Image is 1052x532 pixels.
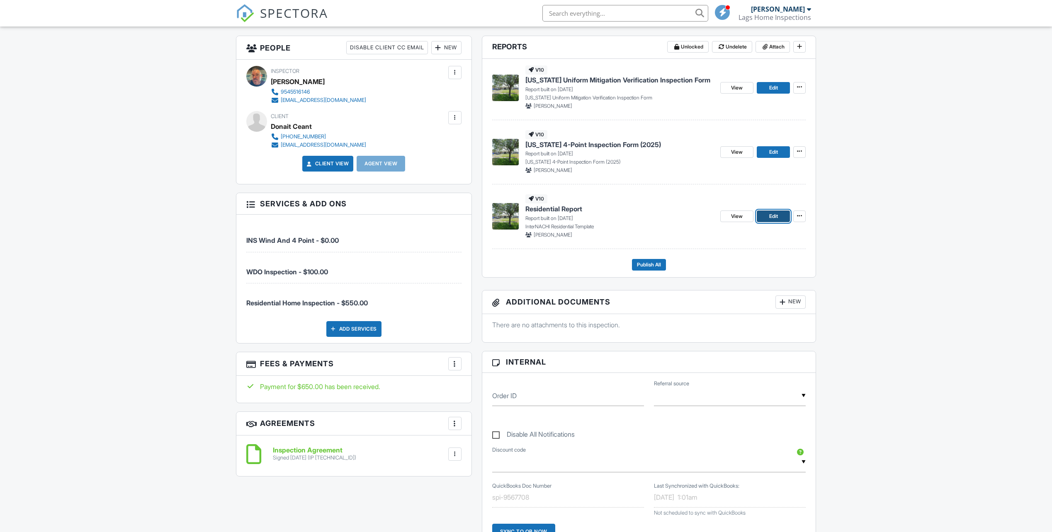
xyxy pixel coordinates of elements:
img: The Best Home Inspection Software - Spectora [236,4,254,22]
div: [PHONE_NUMBER] [281,133,326,140]
span: SPECTORA [260,4,328,22]
li: Service: INS Wind And 4 Point [246,221,462,252]
span: INS Wind And 4 Point - $0.00 [246,236,339,244]
span: WDO Inspection - $100.00 [246,268,328,276]
a: [PHONE_NUMBER] [271,133,366,141]
label: Referral source [654,380,689,387]
h3: People [236,36,471,60]
span: Not scheduled to sync with QuickBooks [654,510,746,516]
label: Last Synchronized with QuickBooks: [654,482,739,490]
div: [PERSON_NAME] [751,5,805,13]
div: New [775,295,806,309]
div: Signed [DATE] (IP [TECHNICAL_ID]) [273,455,356,461]
span: Client [271,113,289,119]
label: QuickBooks Doc Number [492,482,552,490]
a: SPECTORA [236,11,328,29]
a: Client View [305,160,349,168]
h3: Services & Add ons [236,193,471,215]
label: Order ID [492,391,517,400]
a: [EMAIL_ADDRESS][DOMAIN_NAME] [271,96,366,104]
span: Inspector [271,68,299,74]
div: [EMAIL_ADDRESS][DOMAIN_NAME] [281,97,366,104]
div: 9545516146 [281,89,310,95]
label: Disable All Notifications [492,430,575,441]
h3: Internal [482,351,816,373]
a: Inspection Agreement Signed [DATE] (IP [TECHNICAL_ID]) [273,447,356,461]
h3: Fees & Payments [236,352,471,376]
span: Residential Home Inspection - $550.00 [246,299,368,307]
li: Service: Residential Home Inspection [246,283,462,314]
div: [EMAIL_ADDRESS][DOMAIN_NAME] [281,142,366,148]
a: [EMAIL_ADDRESS][DOMAIN_NAME] [271,141,366,149]
input: Search everything... [542,5,708,22]
div: [PERSON_NAME] [271,75,325,88]
p: There are no attachments to this inspection. [492,320,806,329]
div: Payment for $650.00 has been received. [246,382,462,391]
h6: Inspection Agreement [273,447,356,454]
h3: Additional Documents [482,290,816,314]
div: Add Services [326,321,381,337]
div: Disable Client CC Email [346,41,428,54]
a: 9545516146 [271,88,366,96]
div: Donait Ceant [271,120,312,133]
div: New [431,41,462,54]
label: Discount code [492,446,526,454]
li: Service: WDO Inspection [246,252,462,283]
h3: Agreements [236,412,471,435]
div: Lags Home Inspections [739,13,811,22]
